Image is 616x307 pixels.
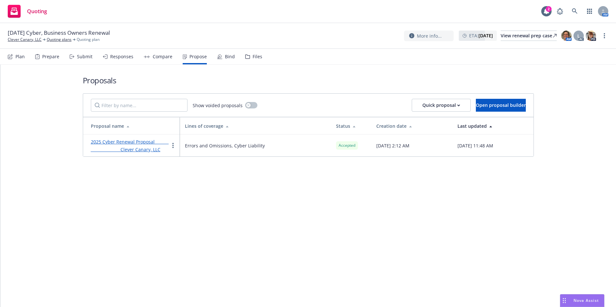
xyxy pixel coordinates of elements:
[457,123,528,129] div: Last updated
[601,32,608,40] a: more
[91,123,175,129] div: Proposal name
[583,5,596,18] a: Switch app
[225,54,235,59] div: Bind
[586,31,596,41] img: photo
[91,99,188,112] input: Filter by name...
[478,33,493,39] strong: [DATE]
[153,54,172,59] div: Compare
[185,123,326,129] div: Lines of coverage
[77,54,92,59] div: Submit
[376,123,447,129] div: Creation date
[5,2,50,20] a: Quoting
[15,54,25,59] div: Plan
[457,142,493,149] span: [DATE] 11:48 AM
[110,54,133,59] div: Responses
[422,99,460,111] div: Quick proposal
[169,142,177,149] a: more
[476,102,526,108] span: Open proposal builder
[8,29,110,37] span: [DATE] Cyber, Business Owners Renewal
[185,142,265,149] span: Errors and Omissions, Cyber Liability
[47,37,72,42] a: Quoting plans
[404,31,454,41] button: More info...
[412,99,471,112] button: Quick proposal
[77,37,100,42] span: Quoting plan
[376,142,409,149] span: [DATE] 2:12 AM
[253,54,262,59] div: Files
[83,75,534,86] h1: Proposals
[42,54,59,59] div: Prepare
[546,6,552,12] div: 2
[561,31,572,41] img: photo
[577,33,580,39] span: L
[573,298,599,303] span: Nova Assist
[568,5,581,18] a: Search
[501,31,557,41] a: View renewal prep case
[189,54,207,59] div: Propose
[560,294,568,307] div: Drag to move
[8,37,42,42] a: Clever Canary, LLC
[339,143,355,148] span: Accepted
[476,99,526,112] button: Open proposal builder
[193,102,243,109] span: Show voided proposals
[469,32,493,39] span: ETA :
[27,9,47,14] span: Quoting
[560,294,604,307] button: Nova Assist
[91,139,169,153] a: 2025 Cyber Renewal Proposal Clever Canary, LLC
[417,33,442,39] span: More info...
[553,5,566,18] a: Report a Bug
[336,123,366,129] div: Status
